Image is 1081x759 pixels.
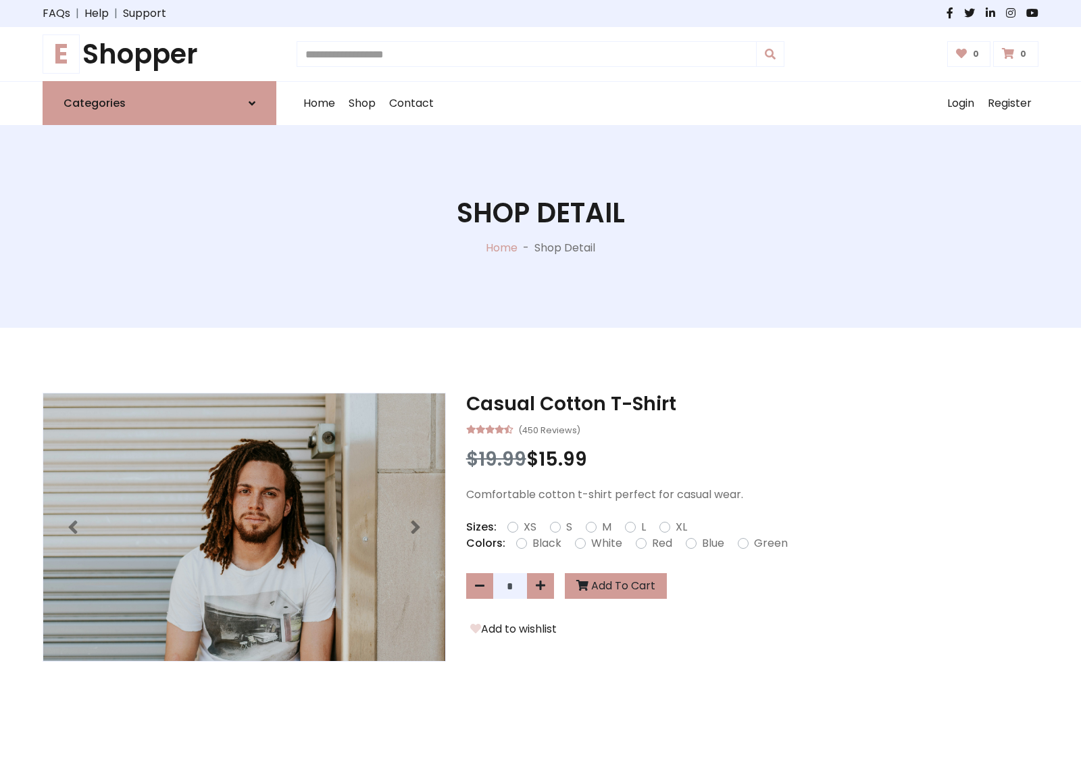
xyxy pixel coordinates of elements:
[466,620,561,638] button: Add to wishlist
[602,519,611,535] label: M
[538,446,587,472] span: 15.99
[591,535,622,552] label: White
[466,519,497,535] p: Sizes:
[1017,48,1030,60] span: 0
[518,421,580,437] small: (450 Reviews)
[84,5,109,22] a: Help
[565,573,667,599] button: Add To Cart
[940,82,981,125] a: Login
[43,38,276,70] a: EShopper
[43,81,276,125] a: Categories
[466,487,1038,503] p: Comfortable cotton t-shirt perfect for casual wear.
[43,393,445,661] img: Image
[466,446,526,472] span: $19.99
[534,240,595,256] p: Shop Detail
[342,82,382,125] a: Shop
[702,535,724,552] label: Blue
[566,519,572,535] label: S
[70,5,84,22] span: |
[382,82,441,125] a: Contact
[457,197,625,229] h1: Shop Detail
[532,535,561,552] label: Black
[109,5,123,22] span: |
[466,393,1038,416] h3: Casual Cotton T-Shirt
[754,535,788,552] label: Green
[524,519,536,535] label: XS
[981,82,1038,125] a: Register
[43,38,276,70] h1: Shopper
[970,48,982,60] span: 0
[947,41,991,67] a: 0
[486,240,518,255] a: Home
[641,519,646,535] label: L
[466,448,1038,471] h3: $
[993,41,1038,67] a: 0
[518,240,534,256] p: -
[43,5,70,22] a: FAQs
[297,82,342,125] a: Home
[64,97,126,109] h6: Categories
[652,535,672,552] label: Red
[123,5,166,22] a: Support
[676,519,687,535] label: XL
[466,535,505,552] p: Colors:
[43,34,80,74] span: E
